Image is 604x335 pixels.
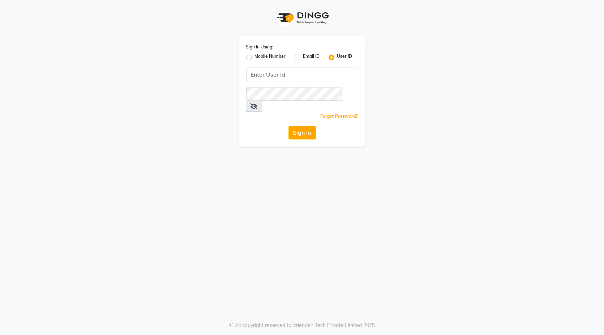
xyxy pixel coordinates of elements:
[273,7,331,29] img: logo1.svg
[321,113,358,119] a: Forgot Password?
[246,68,358,81] input: Username
[337,53,352,62] label: User ID
[288,126,316,139] button: Sign In
[246,87,342,101] input: Username
[255,53,286,62] label: Mobile Number
[303,53,320,62] label: Email ID
[246,44,274,50] label: Sign In Using:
